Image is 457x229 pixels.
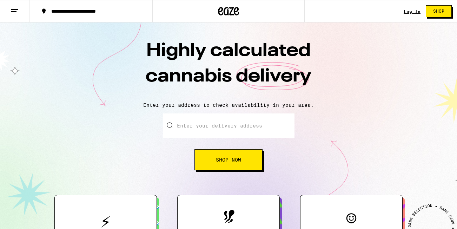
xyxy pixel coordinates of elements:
h1: Highly calculated cannabis delivery [106,38,351,97]
input: Enter your delivery address [163,113,294,138]
span: Shop [433,9,444,13]
a: Shop [420,5,457,17]
p: Enter your address to check availability in your area. [7,102,450,108]
button: Shop [426,5,452,17]
a: Log In [404,9,420,14]
button: Shop Now [194,149,263,170]
span: Shop Now [216,157,241,162]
